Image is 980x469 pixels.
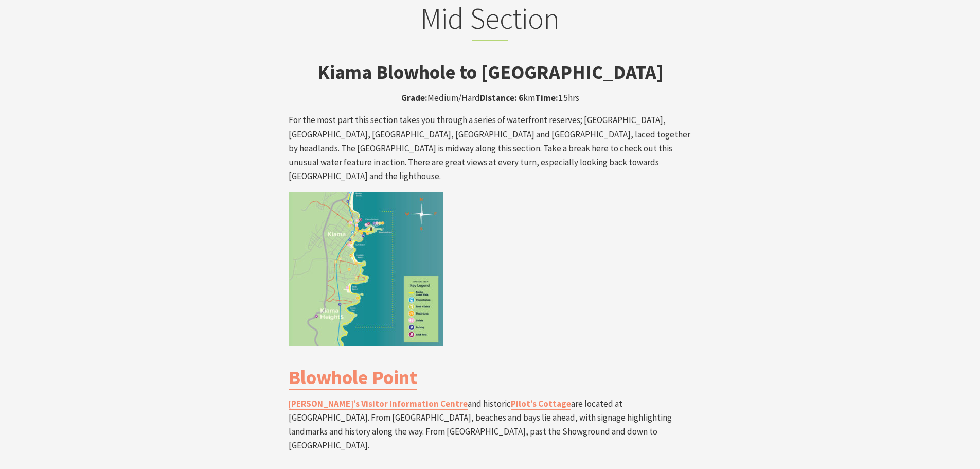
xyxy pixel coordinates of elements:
[511,398,571,410] a: Pilot’s Cottage
[289,1,692,41] h2: Mid Section
[289,91,692,105] p: Medium/Hard km 1.5hrs
[289,365,417,390] a: Blowhole Point
[289,397,692,453] p: and historic are located at [GEOGRAPHIC_DATA]. From [GEOGRAPHIC_DATA], beaches and bays lie ahead...
[535,92,558,103] strong: Time:
[401,92,427,103] strong: Grade:
[289,398,468,410] a: [PERSON_NAME]’s Visitor Information Centre
[289,113,692,183] p: For the most part this section takes you through a series of waterfront reserves; [GEOGRAPHIC_DAT...
[317,60,663,84] strong: Kiama Blowhole to [GEOGRAPHIC_DATA]
[480,92,523,103] strong: Distance: 6
[289,192,443,346] img: Kiama Coast Walk Mid Section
